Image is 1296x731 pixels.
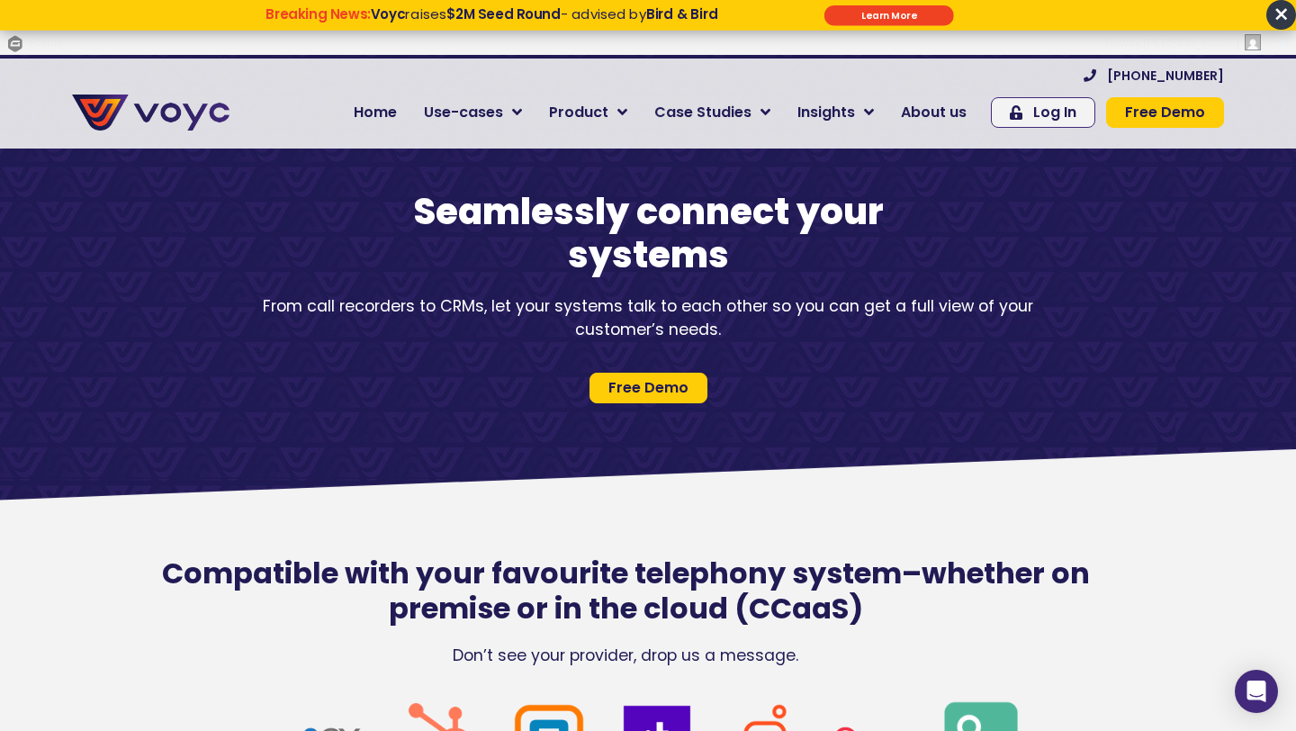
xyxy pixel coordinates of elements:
h1: Seamlessly connect your systems [333,190,963,276]
a: Log In [991,97,1095,128]
a: About us [887,95,980,131]
strong: Voyc [371,5,405,23]
span: Home [354,102,397,123]
span: Insights [797,102,855,123]
span: Log In [1033,105,1076,120]
span: Free Demo [1125,105,1205,120]
div: Submit [824,5,954,26]
span: raises - advised by [371,5,718,23]
p: From call recorders to CRMs, let your systems talk to each other so you can get a full view of yo... [243,294,1053,342]
div: Breaking News: Voyc raises $2M Seed Round - advised by Bird & Bird [197,6,787,39]
strong: Breaking News: [265,5,371,23]
span: Use-cases [424,102,503,123]
a: Howdy, [1099,29,1268,58]
span: About us [901,102,967,123]
span: Forms [30,29,63,58]
div: Open Intercom Messenger [1235,670,1278,713]
p: Don’t see your provider, drop us a message. [117,644,1134,667]
span: Product [549,102,608,123]
a: Use-cases [410,95,535,131]
span: Free Demo [608,381,688,395]
h2: Compatible with your favourite telephony system–whether on premise or in the cloud (CCaaS) [117,556,1134,626]
img: voyc-full-logo [72,95,229,131]
a: Home [340,95,410,131]
a: Case Studies [641,95,784,131]
a: Free Demo [1106,97,1224,128]
a: Free Demo [589,373,707,403]
span: [PERSON_NAME] [1143,36,1239,50]
strong: $2M Seed Round [446,5,561,23]
a: [PHONE_NUMBER] [1084,69,1224,82]
a: Insights [784,95,887,131]
strong: Bird & Bird [646,5,718,23]
a: Product [535,95,641,131]
span: Case Studies [654,102,751,123]
span: [PHONE_NUMBER] [1107,69,1224,82]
